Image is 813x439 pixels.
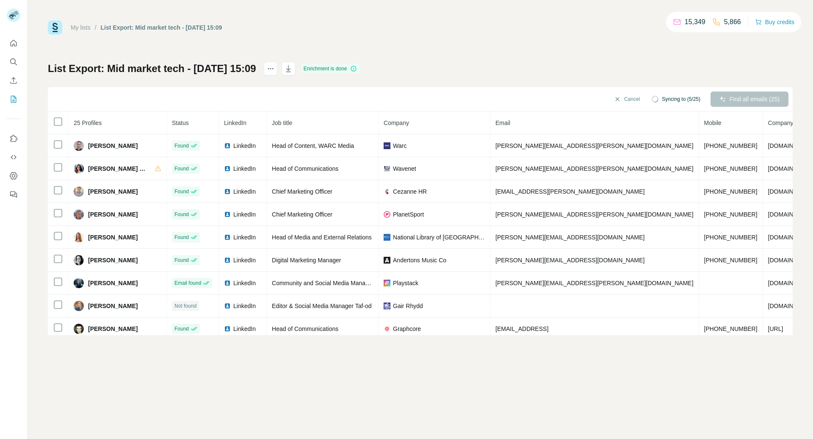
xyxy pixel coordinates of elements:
[272,234,372,241] span: Head of Media and External Relations
[88,164,146,173] span: [PERSON_NAME] CMktr
[88,142,138,150] span: [PERSON_NAME]
[74,278,84,288] img: Avatar
[174,325,189,333] span: Found
[608,92,646,107] button: Cancel
[495,188,644,195] span: [EMAIL_ADDRESS][PERSON_NAME][DOMAIN_NAME]
[88,279,138,287] span: [PERSON_NAME]
[704,165,758,172] span: [PHONE_NUMBER]
[174,165,189,172] span: Found
[174,188,189,195] span: Found
[384,119,409,126] span: Company
[704,142,758,149] span: [PHONE_NUMBER]
[233,256,256,264] span: LinkedIn
[7,92,20,107] button: My lists
[88,187,138,196] span: [PERSON_NAME]
[393,142,406,150] span: Warc
[95,23,97,32] li: /
[172,119,189,126] span: Status
[393,302,423,310] span: Gair Rhydd
[495,325,548,332] span: [EMAIL_ADDRESS]
[233,210,256,219] span: LinkedIn
[272,165,338,172] span: Head of Communications
[685,17,705,27] p: 15,349
[384,142,390,149] img: company-logo
[704,188,758,195] span: [PHONE_NUMBER]
[393,325,421,333] span: Graphcore
[704,119,722,126] span: Mobile
[74,119,102,126] span: 25 Profiles
[233,233,256,242] span: LinkedIn
[704,234,758,241] span: [PHONE_NUMBER]
[7,131,20,146] button: Use Surfe on LinkedIn
[393,210,424,219] span: PlanetSport
[384,188,390,195] img: company-logo
[224,280,231,286] img: LinkedIn logo
[71,24,91,31] a: My lists
[7,187,20,202] button: Feedback
[88,325,138,333] span: [PERSON_NAME]
[88,210,138,219] span: [PERSON_NAME]
[224,165,231,172] img: LinkedIn logo
[393,164,416,173] span: Wavenet
[7,36,20,51] button: Quick start
[384,303,390,309] img: company-logo
[224,119,246,126] span: LinkedIn
[233,142,256,150] span: LinkedIn
[495,142,694,149] span: [PERSON_NAME][EMAIL_ADDRESS][PERSON_NAME][DOMAIN_NAME]
[174,279,201,287] span: Email found
[74,141,84,151] img: Avatar
[704,211,758,218] span: [PHONE_NUMBER]
[393,279,418,287] span: Playstack
[233,187,256,196] span: LinkedIn
[384,211,390,218] img: company-logo
[272,119,292,126] span: Job title
[88,233,138,242] span: [PERSON_NAME]
[755,16,794,28] button: Buy credits
[7,168,20,183] button: Dashboard
[495,234,644,241] span: [PERSON_NAME][EMAIL_ADDRESS][DOMAIN_NAME]
[384,325,390,332] img: company-logo
[7,54,20,69] button: Search
[224,325,231,332] img: LinkedIn logo
[224,211,231,218] img: LinkedIn logo
[74,164,84,174] img: Avatar
[264,62,277,75] button: actions
[662,95,700,103] span: Syncing to (5/25)
[233,279,256,287] span: LinkedIn
[74,324,84,334] img: Avatar
[393,187,427,196] span: Cezanne HR
[272,188,332,195] span: Chief Marketing Officer
[724,17,741,27] p: 5,866
[495,211,694,218] span: [PERSON_NAME][EMAIL_ADDRESS][PERSON_NAME][DOMAIN_NAME]
[384,234,390,241] img: company-logo
[384,165,390,172] img: company-logo
[233,325,256,333] span: LinkedIn
[384,257,390,264] img: company-logo
[7,73,20,88] button: Enrich CSV
[74,301,84,311] img: Avatar
[384,280,390,286] img: company-logo
[393,256,446,264] span: Andertons Music Co
[48,62,256,75] h1: List Export: Mid market tech - [DATE] 15:09
[495,165,694,172] span: [PERSON_NAME][EMAIL_ADDRESS][PERSON_NAME][DOMAIN_NAME]
[272,257,341,264] span: Digital Marketing Manager
[174,233,189,241] span: Found
[495,280,694,286] span: [PERSON_NAME][EMAIL_ADDRESS][PERSON_NAME][DOMAIN_NAME]
[74,209,84,219] img: Avatar
[272,303,372,309] span: Editor & Social Media Manager Taf-od
[272,211,332,218] span: Chief Marketing Officer
[48,20,62,35] img: Surfe Logo
[224,234,231,241] img: LinkedIn logo
[301,64,360,74] div: Enrichment is done
[393,233,485,242] span: National Library of [GEOGRAPHIC_DATA]
[74,232,84,242] img: Avatar
[7,150,20,165] button: Use Surfe API
[272,280,374,286] span: Community and Social Media Manager
[174,302,196,310] span: Not found
[272,142,354,149] span: Head of Content, WARC Media
[74,255,84,265] img: Avatar
[495,257,644,264] span: [PERSON_NAME][EMAIL_ADDRESS][DOMAIN_NAME]
[495,119,510,126] span: Email
[88,302,138,310] span: [PERSON_NAME]
[88,256,138,264] span: [PERSON_NAME]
